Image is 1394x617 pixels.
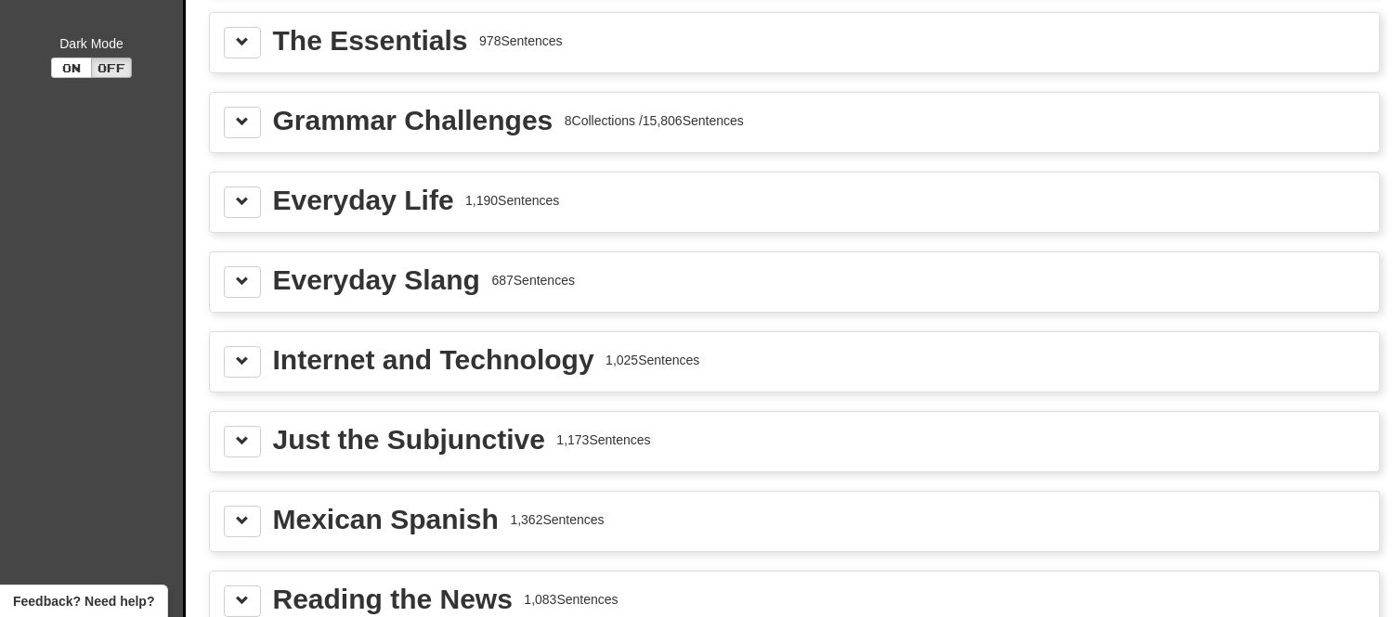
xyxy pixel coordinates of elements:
[51,58,92,78] button: On
[510,510,604,529] div: 1,362 Sentences
[465,191,559,210] div: 1,190 Sentences
[14,34,169,53] div: Dark Mode
[273,186,454,214] div: Everyday Life
[273,506,499,533] div: Mexican Spanish
[273,107,554,135] div: Grammar Challenges
[273,346,594,374] div: Internet and Technology
[524,590,618,609] div: 1,083 Sentences
[606,351,699,369] div: 1,025 Sentences
[273,585,513,613] div: Reading the News
[13,592,154,611] span: Open feedback widget
[491,271,575,289] div: 687 Sentences
[273,426,545,454] div: Just the Subjunctive
[91,58,132,78] button: Off
[273,266,480,294] div: Everyday Slang
[479,32,563,50] div: 978 Sentences
[273,27,468,55] div: The Essentials
[565,111,744,130] div: 8 Collections / 15,806 Sentences
[556,431,650,449] div: 1,173 Sentences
